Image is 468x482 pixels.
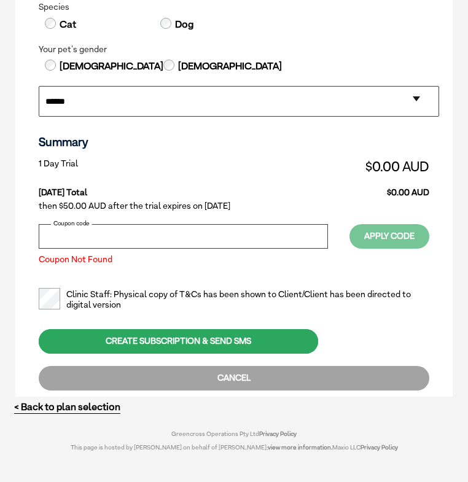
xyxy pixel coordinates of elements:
[57,430,412,437] div: Greencross Operations Pty Ltd
[14,401,120,413] a: < Back to plan selection
[39,177,209,198] td: [DATE] Total
[39,2,429,12] legend: Species
[39,44,429,55] legend: Your pet's gender
[39,255,328,263] label: Coupon Not Found
[39,289,429,310] label: Clinic Staff: Physical copy of T&Cs has been shown to Client/Client has been directed to digital ...
[39,198,429,214] td: then $50.00 AUD after the trial expires on [DATE]
[57,437,412,451] div: This page is hosted by [PERSON_NAME] on behalf of [PERSON_NAME]; Maxio LLC
[39,288,60,309] input: Clinic Staff: Physical copy of T&Cs has been shown to Client/Client has been directed to digital ...
[349,224,429,249] button: Apply Code
[39,329,318,354] div: CREATE SUBSCRIPTION & SEND SMS
[361,443,398,451] a: Privacy Policy
[259,430,297,437] a: Privacy Policy
[51,220,92,227] label: Coupon code
[39,135,429,149] h3: Summary
[39,366,429,391] div: CANCEL
[268,443,332,451] a: view more information.
[39,155,209,177] td: 1 Day Trial
[209,177,429,198] td: $0.00 AUD
[209,155,429,177] td: $0.00 AUD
